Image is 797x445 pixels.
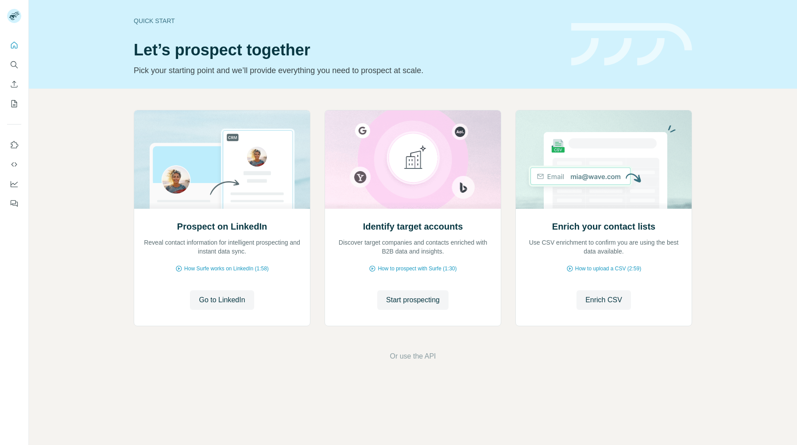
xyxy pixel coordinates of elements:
[7,76,21,92] button: Enrich CSV
[515,110,692,209] img: Enrich your contact lists
[363,220,463,233] h2: Identify target accounts
[199,295,245,305] span: Go to LinkedIn
[7,37,21,53] button: Quick start
[7,156,21,172] button: Use Surfe API
[525,238,683,256] p: Use CSV enrichment to confirm you are using the best data available.
[7,96,21,112] button: My lists
[7,137,21,153] button: Use Surfe on LinkedIn
[378,265,457,273] span: How to prospect with Surfe (1:30)
[7,195,21,211] button: Feedback
[7,176,21,192] button: Dashboard
[134,64,561,77] p: Pick your starting point and we’ll provide everything you need to prospect at scale.
[177,220,267,233] h2: Prospect on LinkedIn
[386,295,440,305] span: Start prospecting
[184,265,269,273] span: How Surfe works on LinkedIn (1:58)
[334,238,492,256] p: Discover target companies and contacts enriched with B2B data and insights.
[576,290,631,310] button: Enrich CSV
[7,57,21,73] button: Search
[575,265,641,273] span: How to upload a CSV (2:59)
[325,110,501,209] img: Identify target accounts
[134,16,561,25] div: Quick start
[571,23,692,66] img: banner
[134,41,561,59] h1: Let’s prospect together
[377,290,449,310] button: Start prospecting
[190,290,254,310] button: Go to LinkedIn
[585,295,622,305] span: Enrich CSV
[143,238,301,256] p: Reveal contact information for intelligent prospecting and instant data sync.
[552,220,655,233] h2: Enrich your contact lists
[134,110,310,209] img: Prospect on LinkedIn
[390,351,436,362] button: Or use the API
